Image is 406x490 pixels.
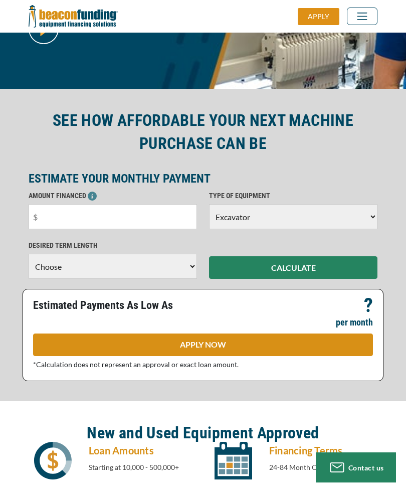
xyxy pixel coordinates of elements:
[298,8,339,25] div: APPLY
[33,334,373,356] a: APPLY NOW
[298,8,347,25] a: APPLY
[29,239,197,251] p: DESIRED TERM LENGTH
[209,190,377,202] p: TYPE OF EQUIPMENT
[347,8,377,25] button: Toggle navigation
[209,256,377,279] button: CALCULATE
[316,452,396,482] button: Contact us
[29,421,377,444] h2: New and Used Equipment Approved
[29,109,377,155] h2: SEE HOW AFFORDABLE YOUR NEXT MACHINE PURCHASE CAN BE
[348,463,384,472] span: Contact us
[29,173,377,185] p: ESTIMATE YOUR MONTHLY PAYMENT
[89,461,197,473] p: Starting at 10,000 - 500,000+
[269,463,337,471] span: 24-84 Month Options
[364,299,373,311] p: ?
[29,190,197,202] p: AMOUNT FINANCED
[33,360,239,369] span: *Calculation does not represent an approval or exact loan amount.
[29,204,197,229] input: $
[33,299,197,311] p: Estimated Payments As Low As
[336,316,373,329] p: per month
